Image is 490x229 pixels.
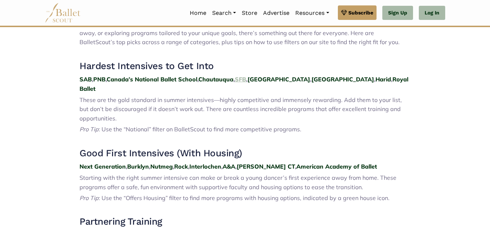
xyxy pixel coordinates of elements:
[338,5,377,20] a: Subscribe
[106,76,107,83] strong: ,
[79,76,92,83] a: SAB
[79,216,411,228] h3: Partnering Training
[239,5,260,21] a: Store
[188,163,189,170] strong: ,
[382,6,413,20] a: Sign Up
[127,163,149,170] a: Burklyn
[187,5,209,21] a: Home
[93,76,106,83] a: PNB
[310,76,311,83] strong: ,
[311,76,374,83] a: [GEOGRAPHIC_DATA]
[197,76,198,83] strong: ,
[79,96,402,122] span: These are the gold standard in summer intensives—highly competitive and immensely rewarding. Add ...
[348,9,373,17] span: Subscribe
[221,163,223,170] strong: ,
[79,174,396,191] span: Starting with the right summer intensive can make or break a young dancer’s first experience away...
[375,76,391,83] a: Harid
[295,163,296,170] strong: ,
[223,163,235,170] a: A&A
[99,126,301,133] span: : Use the “National” filter on BalletScout to find more competitive programs.
[296,163,377,170] a: American Academy of Ballet
[149,163,150,170] strong: ,
[79,60,411,72] h3: Hardest Intensives to Get Into
[419,6,445,20] a: Log In
[292,5,332,21] a: Resources
[391,76,392,83] strong: ,
[198,76,233,83] a: Chautauqua
[248,76,310,83] a: [GEOGRAPHIC_DATA]
[174,163,188,170] a: Rock
[374,76,375,83] strong: ,
[173,163,174,170] strong: ,
[246,76,248,83] strong: ,
[235,76,246,83] a: SFB
[79,163,126,170] a: Next Generation
[260,5,292,21] a: Advertise
[79,126,99,133] span: Pro Tip
[107,76,197,83] a: Canada’s National Ballet School
[209,5,239,21] a: Search
[150,163,173,170] a: Nutmeg
[79,194,99,202] span: Pro Tip
[189,163,221,170] a: Interlochen
[92,76,93,83] strong: ,
[235,163,237,170] strong: ,
[126,163,127,170] strong: ,
[99,194,390,202] span: : Use the “Offers Housing” filter to find more programs with housing options, indicated by a gree...
[237,163,295,170] a: [PERSON_NAME] CT
[233,76,235,83] strong: ,
[341,9,347,17] img: gem.svg
[79,147,411,160] h3: Good First Intensives (With Housing)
